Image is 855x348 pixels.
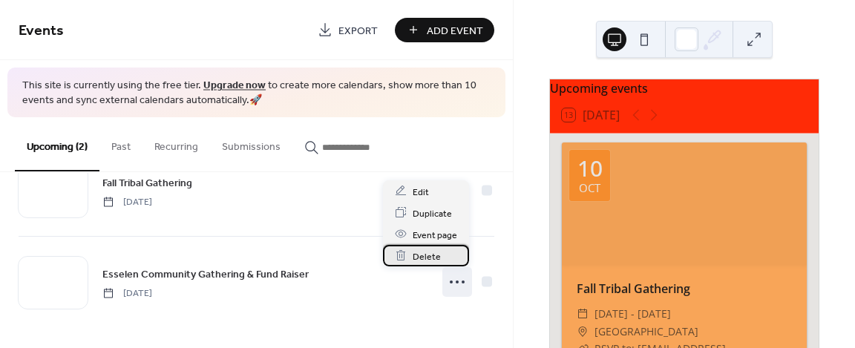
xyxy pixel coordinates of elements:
a: Fall Tribal Gathering [102,174,192,191]
button: Past [99,117,142,170]
span: Delete [413,249,441,264]
button: Recurring [142,117,210,170]
span: Export [338,23,378,39]
span: Esselen Community Gathering & Fund Raiser [102,266,309,282]
button: Add Event [395,18,494,42]
span: Duplicate [413,206,452,221]
span: [DATE] [102,286,152,300]
div: 10 [577,157,603,180]
span: This site is currently using the free tier. to create more calendars, show more than 10 events an... [22,79,491,108]
span: [GEOGRAPHIC_DATA] [594,323,698,341]
span: [DATE] [102,195,152,209]
div: Oct [579,183,600,194]
a: Esselen Community Gathering & Fund Raiser [102,266,309,283]
div: ​ [577,323,589,341]
span: Add Event [427,23,483,39]
button: Upcoming (2) [15,117,99,171]
span: Edit [413,184,429,200]
a: Upgrade now [203,76,266,96]
div: ​ [577,305,589,323]
span: Event page [413,227,457,243]
span: Events [19,16,64,45]
a: Fall Tribal Gathering [577,280,690,297]
a: Export [307,18,389,42]
button: Submissions [210,117,292,170]
div: Upcoming events [550,79,819,97]
span: Fall Tribal Gathering [102,175,192,191]
span: [DATE] - [DATE] [594,305,671,323]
